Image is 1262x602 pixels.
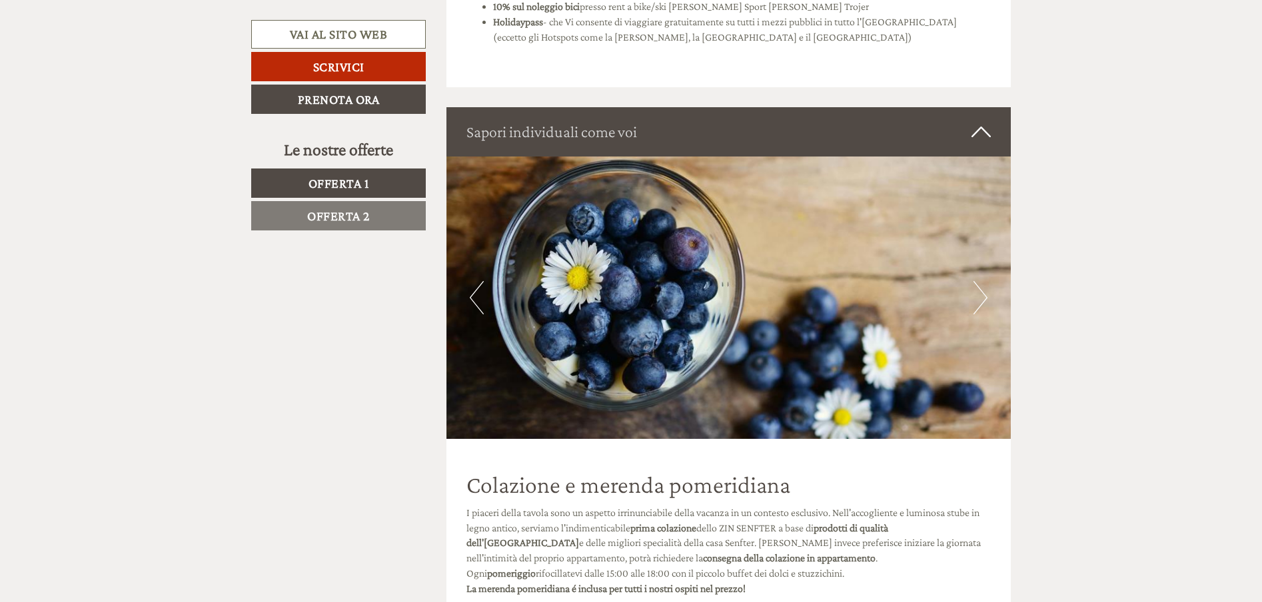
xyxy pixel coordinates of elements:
strong: Holidaypass [493,16,543,27]
strong: consegna della colazione in appartamento [703,552,876,563]
div: Buon giorno, come possiamo aiutarla? [10,36,184,77]
strong: prodotti di qualità dell'[GEOGRAPHIC_DATA] [466,522,888,549]
a: Vai al sito web [251,20,426,49]
strong: prima colazione [630,522,696,533]
strong: La merenda pomeridiana é inclusa per tutti i nostri ospiti nel prezzo! [466,583,746,594]
div: Sapori individuali come voi [446,107,1011,156]
strong: 10% sul noleggio bici [493,1,580,12]
span: Offerta 2 [307,208,370,223]
a: Prenota ora [251,85,426,114]
div: Le nostre offerte [251,137,426,162]
div: Zin Senfter Residence [20,39,177,49]
li: - che Vi consente di viaggiare gratuitamente su tutti i mezzi pubblici in tutto l'[GEOGRAPHIC_DAT... [493,15,991,61]
button: Invia [451,345,526,374]
small: 14:48 [20,65,177,74]
a: Scrivici [251,52,426,81]
span: Offerta 1 [309,176,369,190]
strong: pomeriggio [487,567,536,579]
button: Next [973,281,987,314]
button: Previous [470,281,484,314]
div: lunedì [237,10,289,33]
h1: Colazione e merenda pomeridiana [466,472,991,499]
